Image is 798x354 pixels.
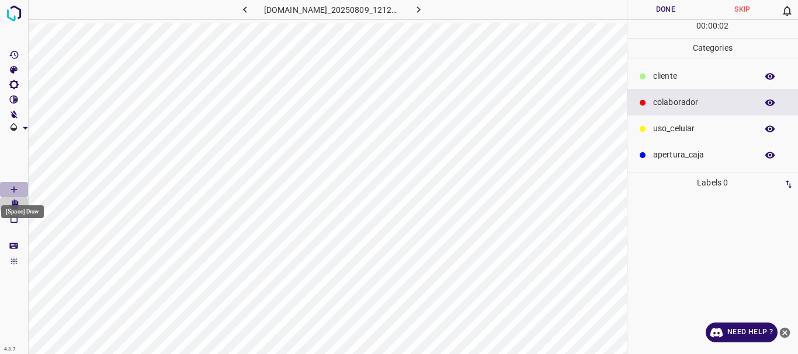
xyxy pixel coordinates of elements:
p: uso_celular [653,122,751,135]
p: ​​cliente [653,70,751,82]
div: [Space] Draw [1,205,44,218]
p: 00 [708,20,717,32]
div: : : [696,20,728,38]
p: apertura_caja [653,149,751,161]
a: Need Help ? [706,323,778,342]
p: 00 [696,20,706,32]
button: close-help [778,323,792,342]
h6: [DOMAIN_NAME]_20250809_121209_000004470.jpg [264,3,400,19]
p: Labels 0 [631,173,795,192]
p: colaborador [653,96,751,108]
img: logo [4,3,25,24]
p: 02 [719,20,728,32]
div: 4.3.7 [1,345,19,354]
